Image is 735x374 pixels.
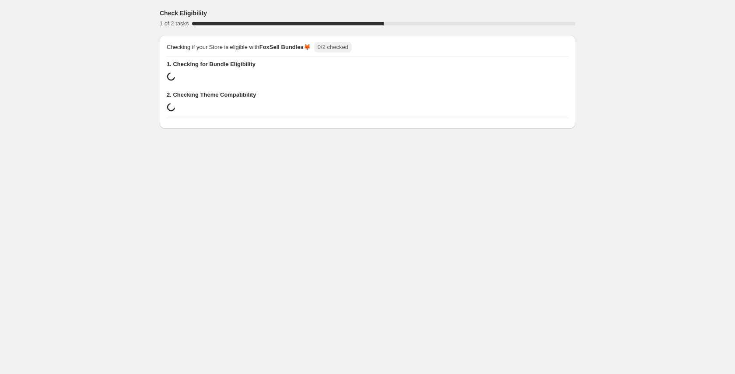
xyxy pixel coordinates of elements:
span: Checking if your Store is eligible with 🦊 [167,43,311,52]
span: 1. Checking for Bundle Eligibility [167,60,568,69]
span: 1 of 2 tasks [160,20,189,27]
span: 0/2 checked [318,44,348,50]
h3: Check Eligibility [160,9,207,17]
span: FoxSell Bundles [259,44,304,50]
span: 2. Checking Theme Compatibility [167,91,568,99]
